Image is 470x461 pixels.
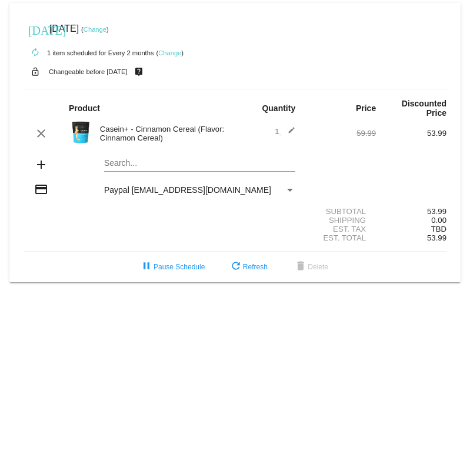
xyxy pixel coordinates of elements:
mat-icon: clear [34,126,48,141]
img: Image-1-Carousel-Casein-Cinnamon-Cereal.png [69,121,92,144]
small: ( ) [156,49,184,56]
span: 0.00 [431,216,446,225]
div: 53.99 [376,207,446,216]
strong: Price [356,103,376,113]
mat-select: Payment Method [104,185,295,195]
mat-icon: credit_card [34,182,48,196]
div: Est. Tax [305,225,376,233]
div: Est. Total [305,233,376,242]
div: 59.99 [305,129,376,138]
span: 1 [275,127,295,136]
small: ( ) [81,26,109,33]
span: Delete [294,263,328,271]
span: Paypal [EMAIL_ADDRESS][DOMAIN_NAME] [104,185,271,195]
span: Pause Schedule [139,263,205,271]
small: Changeable before [DATE] [49,68,128,75]
strong: Discounted Price [402,99,446,118]
input: Search... [104,159,295,168]
mat-icon: [DATE] [28,22,42,36]
button: Pause Schedule [130,256,214,278]
mat-icon: lock_open [28,64,42,79]
div: 53.99 [376,129,446,138]
div: Casein+ - Cinnamon Cereal (Flavor: Cinnamon Cereal) [94,125,235,142]
div: Shipping [305,216,376,225]
span: TBD [431,225,446,233]
small: 1 item scheduled for Every 2 months [24,49,154,56]
mat-icon: edit [281,126,295,141]
mat-icon: add [34,158,48,172]
a: Change [158,49,181,56]
span: 53.99 [427,233,446,242]
mat-icon: pause [139,260,154,274]
button: Refresh [219,256,277,278]
strong: Product [69,103,100,113]
div: Subtotal [305,207,376,216]
span: Refresh [229,263,268,271]
mat-icon: live_help [132,64,146,79]
mat-icon: autorenew [28,46,42,60]
a: Change [84,26,106,33]
strong: Quantity [262,103,295,113]
button: Delete [284,256,338,278]
mat-icon: delete [294,260,308,274]
mat-icon: refresh [229,260,243,274]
